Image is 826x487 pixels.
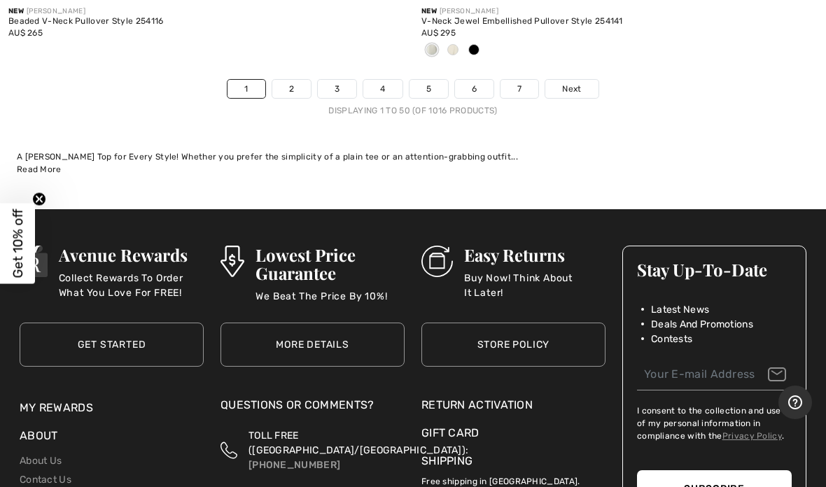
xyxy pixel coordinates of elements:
div: V-Neck Jewel Embellished Pullover Style 254141 [421,17,818,27]
a: More Details [220,323,405,367]
iframe: Opens a widget where you can find more information [778,386,812,421]
a: Gift Card [421,425,605,442]
a: 3 [318,80,356,98]
a: About Us [20,455,62,467]
span: Latest News [651,302,709,317]
h3: Easy Returns [464,246,605,264]
a: 6 [455,80,493,98]
a: Shipping [421,454,472,467]
a: 2 [272,80,311,98]
div: Black [463,39,484,62]
h3: Avenue Rewards [59,246,204,264]
img: Lowest Price Guarantee [220,246,244,277]
span: TOLL FREE ([GEOGRAPHIC_DATA]/[GEOGRAPHIC_DATA]): [248,430,468,456]
h3: Lowest Price Guarantee [255,246,405,282]
a: Contact Us [20,474,71,486]
div: A [PERSON_NAME] Top for Every Style! Whether you prefer the simplicity of a plain tee or an atten... [17,150,809,163]
div: [PERSON_NAME] [8,6,405,17]
a: 1 [227,80,265,98]
a: 5 [409,80,448,98]
img: Easy Returns [421,246,453,277]
span: Read More [17,164,62,174]
div: Questions or Comments? [220,397,405,421]
p: Buy Now! Think About It Later! [464,271,605,299]
a: Store Policy [421,323,605,367]
span: Next [562,83,581,95]
span: AU$ 295 [421,28,456,38]
span: AU$ 265 [8,28,43,38]
a: Privacy Policy [722,431,782,441]
span: New [8,7,24,15]
input: Your E-mail Address [637,359,792,390]
div: [PERSON_NAME] [421,6,818,17]
span: Deals And Promotions [651,317,753,332]
img: Toll Free (Canada/US) [220,428,237,472]
span: Get 10% off [10,209,26,278]
a: [PHONE_NUMBER] [248,459,340,471]
span: New [421,7,437,15]
a: Get Started [20,323,204,367]
div: About [20,428,204,451]
a: Return Activation [421,397,605,414]
h3: Stay Up-To-Date [637,260,792,278]
a: 4 [363,80,402,98]
label: I consent to the collection and use of my personal information in compliance with the . [637,404,792,442]
div: Birch [442,39,463,62]
p: Collect Rewards To Order What You Love For FREE! [59,271,204,299]
a: 7 [500,80,538,98]
a: My Rewards [20,401,93,414]
div: Winter White [421,39,442,62]
span: Contests [651,332,692,346]
div: Beaded V-Neck Pullover Style 254116 [8,17,405,27]
p: We Beat The Price By 10%! [255,289,405,317]
button: Close teaser [32,192,46,206]
a: Next [545,80,598,98]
